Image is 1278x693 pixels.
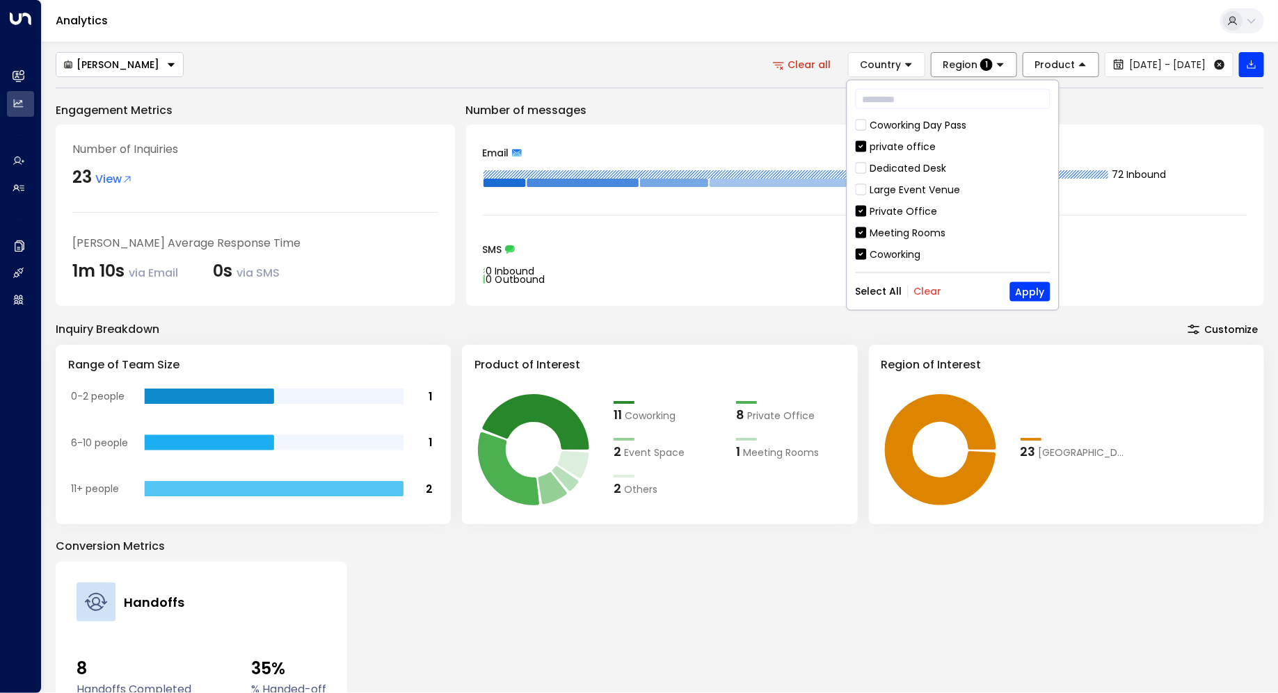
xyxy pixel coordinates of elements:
[870,204,938,218] div: Private Office
[870,161,947,175] div: Dedicated Desk
[614,479,621,498] div: 2
[56,102,455,119] p: Engagement Metrics
[77,656,191,681] span: 8
[129,265,178,281] span: via Email
[931,52,1017,77] button: Region1
[870,139,936,154] div: private office
[483,148,509,158] span: Email
[429,389,433,405] tspan: 1
[614,405,722,424] div: 11Coworking
[614,442,621,461] div: 2
[1181,320,1264,339] button: Customize
[237,265,280,281] span: via SMS
[614,405,622,424] div: 11
[856,286,902,297] button: Select All
[1010,282,1051,301] button: Apply
[1112,168,1167,181] tspan: 72 Inbound
[63,58,159,71] div: [PERSON_NAME]
[848,52,925,77] button: Country
[856,139,1051,154] div: private office
[736,442,740,461] div: 1
[1039,446,1129,460] span: Greensboro
[747,409,815,423] span: Private Office
[943,58,977,71] span: Region
[614,479,722,498] div: 2Others
[466,102,1264,119] p: Number of messages
[870,247,921,261] div: Coworking
[124,593,184,612] h4: Handoffs
[743,446,819,460] span: Meeting Rooms
[624,446,685,460] span: Event Space
[870,182,961,197] div: Large Event Venue
[251,656,326,681] span: 35%
[486,272,545,286] tspan: 0 Outbound
[736,405,845,424] div: 8Private Office
[856,161,1051,175] div: Dedicated Desk
[624,482,657,497] span: Others
[56,538,1264,555] p: Conversion Metrics
[474,357,845,373] h3: Product of Interest
[1023,52,1099,77] button: Product
[763,52,842,77] button: Clear all
[1105,52,1233,77] button: [DATE] - [DATE]
[72,235,438,252] div: [PERSON_NAME] Average Response Time
[426,481,433,497] tspan: 2
[72,259,178,284] div: 1m 10s
[856,117,1051,132] div: Coworking Day Pass
[881,357,1252,373] h3: Region of Interest
[1129,59,1206,70] span: [DATE] - [DATE]
[736,442,845,461] div: 1Meeting Rooms
[71,389,125,403] tspan: 0-2 people
[68,357,438,373] h3: Range of Team Size
[1035,58,1075,71] span: Product
[856,247,1051,261] div: Coworking
[71,482,119,496] tspan: 11+ people
[614,442,722,461] div: 2Event Space
[95,171,133,188] span: View
[860,58,901,71] span: Country
[856,204,1051,218] div: Private Office
[914,286,942,297] button: Clear
[980,58,993,71] span: 1
[56,52,184,77] button: [PERSON_NAME]
[56,13,108,28] a: Analytics
[71,436,128,450] tspan: 6-10 people
[856,182,1051,197] div: Large Event Venue
[72,165,92,190] div: 23
[625,409,676,423] span: Coworking
[72,141,438,158] div: Number of Inquiries
[213,259,280,284] div: 0s
[1021,442,1129,461] div: 23Greensboro
[870,225,946,240] div: Meeting Rooms
[483,245,1247,254] div: SMS
[1021,442,1036,461] div: 23
[736,405,744,424] div: 8
[486,264,535,278] tspan: 0 Inbound
[870,117,967,132] div: Coworking Day Pass
[56,52,184,77] div: Button group with a nested menu
[856,225,1051,240] div: Meeting Rooms
[429,435,433,451] tspan: 1
[56,321,159,338] div: Inquiry Breakdown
